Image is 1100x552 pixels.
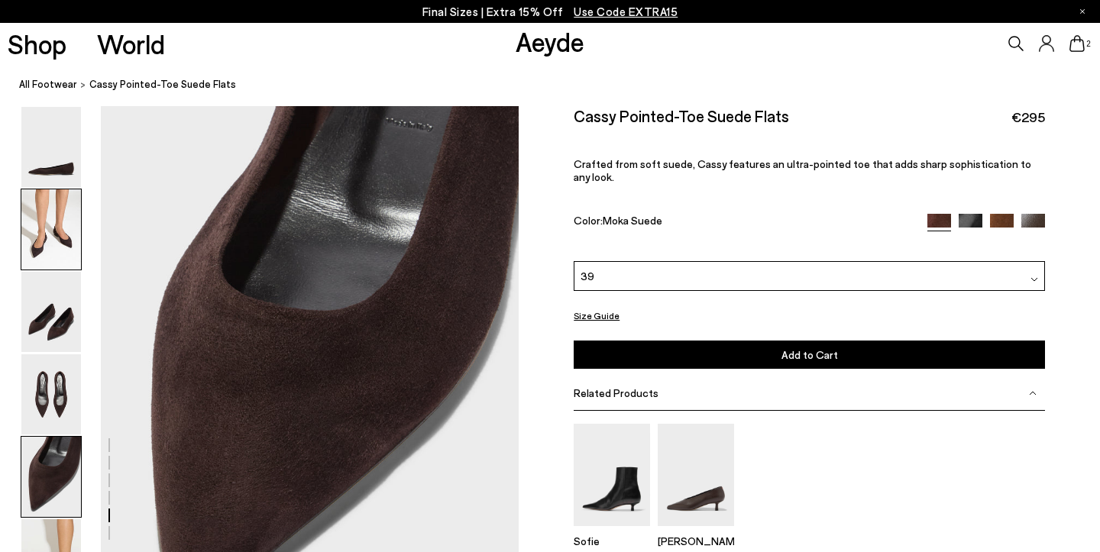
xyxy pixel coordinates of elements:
[21,272,81,352] img: Cassy Pointed-Toe Suede Flats - Image 3
[21,107,81,187] img: Cassy Pointed-Toe Suede Flats - Image 1
[574,106,789,125] h2: Cassy Pointed-Toe Suede Flats
[658,534,734,547] p: [PERSON_NAME]
[21,354,81,434] img: Cassy Pointed-Toe Suede Flats - Image 4
[19,76,77,92] a: All Footwear
[574,157,1045,183] p: Crafted from soft suede, Cassy features an ultra-pointed toe that adds sharp sophistication to an...
[516,25,584,57] a: Aeyde
[89,76,236,92] span: Cassy Pointed-Toe Suede Flats
[574,5,678,18] span: Navigate to /collections/ss25-final-sizes
[574,341,1045,369] button: Add to Cart
[603,213,662,226] span: Moka Suede
[658,515,734,547] a: Clara Pointed-Toe Pumps [PERSON_NAME]
[1011,108,1045,127] span: €295
[19,64,1100,106] nav: breadcrumb
[574,534,650,547] p: Sofie
[574,213,912,231] div: Color:
[574,424,650,525] img: Sofie Leather Ankle Boots
[1069,35,1085,52] a: 2
[97,31,165,57] a: World
[1029,389,1037,397] img: svg%3E
[8,31,66,57] a: Shop
[422,2,678,21] p: Final Sizes | Extra 15% Off
[781,348,838,361] span: Add to Cart
[1030,276,1038,283] img: svg%3E
[574,386,658,399] span: Related Products
[21,437,81,517] img: Cassy Pointed-Toe Suede Flats - Image 5
[574,306,620,325] button: Size Guide
[1085,40,1092,48] span: 2
[21,189,81,270] img: Cassy Pointed-Toe Suede Flats - Image 2
[658,424,734,525] img: Clara Pointed-Toe Pumps
[581,268,594,284] span: 39
[574,515,650,547] a: Sofie Leather Ankle Boots Sofie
